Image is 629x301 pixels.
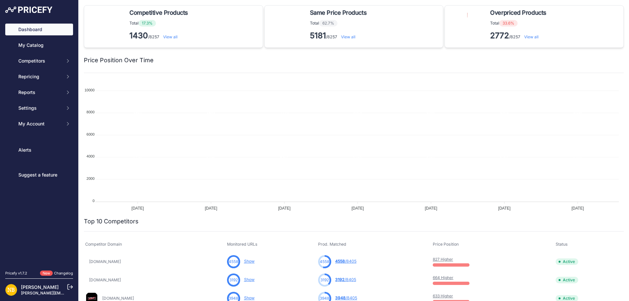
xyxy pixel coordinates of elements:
[310,30,369,41] p: /8257
[310,8,367,17] span: Same Price Products
[18,105,61,111] span: Settings
[490,20,549,27] p: Total
[18,89,61,96] span: Reports
[335,277,356,282] a: 3192/8405
[490,8,546,17] span: Overpriced Products
[129,8,188,17] span: Competitive Products
[5,7,52,13] img: Pricefy Logo
[86,154,94,158] tspan: 4000
[163,34,178,39] a: View all
[433,257,453,262] a: 827 Higher
[5,169,73,181] a: Suggest a feature
[490,30,549,41] p: /8257
[229,259,238,265] span: 4558
[129,20,191,27] p: Total
[84,217,139,226] h2: Top 10 Competitors
[5,271,27,276] div: Pricefy v1.7.2
[244,295,255,300] a: Show
[341,34,355,39] a: View all
[227,242,257,247] span: Monitored URLs
[335,259,356,264] a: 4558/8405
[129,30,191,41] p: /8257
[352,206,364,211] tspan: [DATE]
[86,132,94,136] tspan: 6000
[490,31,509,40] strong: 2772
[319,20,337,27] span: 62.7%
[433,293,453,298] a: 633 Higher
[86,110,94,114] tspan: 8000
[5,86,73,98] button: Reports
[320,259,329,265] span: 4558
[84,56,154,65] h2: Price Position Over Time
[335,277,345,282] span: 3192
[5,144,73,156] a: Alerts
[524,34,539,39] a: View all
[571,206,584,211] tspan: [DATE]
[335,295,357,300] a: 3948/8405
[18,73,61,80] span: Repricing
[40,271,53,276] span: New
[498,206,511,211] tspan: [DATE]
[499,20,518,27] span: 33.6%
[129,31,148,40] strong: 1430
[18,58,61,64] span: Competitors
[21,291,122,295] a: [PERSON_NAME][EMAIL_ADDRESS][DOMAIN_NAME]
[85,242,122,247] span: Competitor Domain
[310,31,326,40] strong: 5181
[556,242,568,247] span: Status
[21,284,59,290] a: [PERSON_NAME]
[5,55,73,67] button: Competitors
[229,277,238,283] span: 3192
[5,102,73,114] button: Settings
[139,20,156,27] span: 17.3%
[5,118,73,130] button: My Account
[102,296,134,301] a: [DOMAIN_NAME]
[86,177,94,180] tspan: 2000
[310,20,369,27] p: Total
[5,24,73,263] nav: Sidebar
[131,206,144,211] tspan: [DATE]
[85,88,95,92] tspan: 10000
[318,242,346,247] span: Prod. Matched
[433,275,453,280] a: 664 Higher
[205,206,217,211] tspan: [DATE]
[556,277,578,283] span: Active
[335,259,345,264] span: 4558
[433,242,459,247] span: Price Position
[89,259,121,264] a: [DOMAIN_NAME]
[556,258,578,265] span: Active
[244,277,255,282] a: Show
[278,206,291,211] tspan: [DATE]
[5,39,73,51] a: My Catalog
[5,71,73,83] button: Repricing
[18,121,61,127] span: My Account
[92,199,94,203] tspan: 0
[425,206,437,211] tspan: [DATE]
[89,277,121,282] a: [DOMAIN_NAME]
[54,271,73,275] a: Changelog
[244,259,255,264] a: Show
[335,295,346,300] span: 3948
[320,277,329,283] span: 3192
[5,24,73,35] a: Dashboard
